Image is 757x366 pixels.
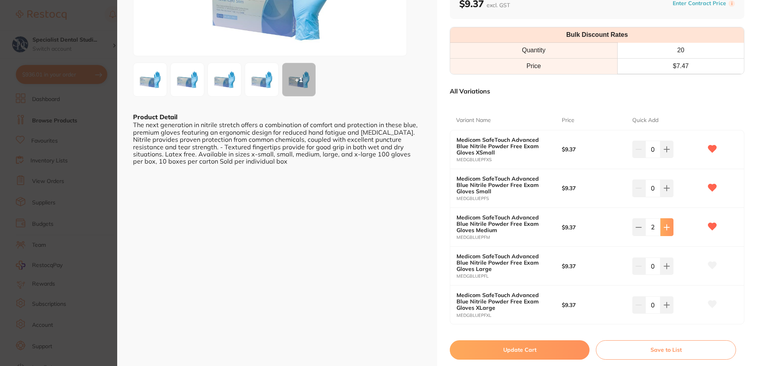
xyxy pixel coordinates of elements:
button: Save to List [596,340,736,359]
b: Medicom SafeTouch Advanced Blue Nitrile Powder Free Exam Gloves Small [456,175,552,194]
small: MEDGBLUEPFM [456,235,562,240]
b: $9.37 [562,185,625,191]
div: The next generation in nitrile stretch offers a combination of comfort and protection in these bl... [133,121,421,165]
p: Quick Add [632,116,658,124]
th: Quantity [450,43,618,58]
img: OA [173,65,202,94]
b: $9.37 [562,146,625,152]
label: i [728,0,735,7]
span: excl. GST [487,2,510,9]
div: + 1 [282,63,316,96]
b: $9.37 [562,263,625,269]
small: MEDGBLUEPFXL [456,313,562,318]
b: Medicom SafeTouch Advanced Blue Nitrile Powder Free Exam Gloves Medium [456,214,552,233]
b: Medicom SafeTouch Advanced Blue Nitrile Powder Free Exam Gloves XLarge [456,292,552,311]
b: Medicom SafeTouch Advanced Blue Nitrile Powder Free Exam Gloves XSmall [456,137,552,156]
p: Variant Name [456,116,491,124]
b: $9.37 [562,302,625,308]
td: $ 7.47 [618,58,744,74]
small: MEDGBLUEPFXS [456,157,562,162]
img: OQ [210,65,239,94]
img: Nw [136,65,164,94]
th: 20 [618,43,744,58]
b: $9.37 [562,224,625,231]
small: MEDGBLUEPFL [456,274,562,279]
p: All Variations [450,87,490,95]
p: Price [562,116,574,124]
img: MA [247,65,276,94]
th: Bulk Discount Rates [450,27,744,43]
small: MEDGBLUEPFS [456,196,562,201]
button: Update Cart [450,340,590,359]
td: Price [450,58,618,74]
b: Medicom SafeTouch Advanced Blue Nitrile Powder Free Exam Gloves Large [456,253,552,272]
b: Product Detail [133,113,177,121]
button: +1 [282,63,316,97]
